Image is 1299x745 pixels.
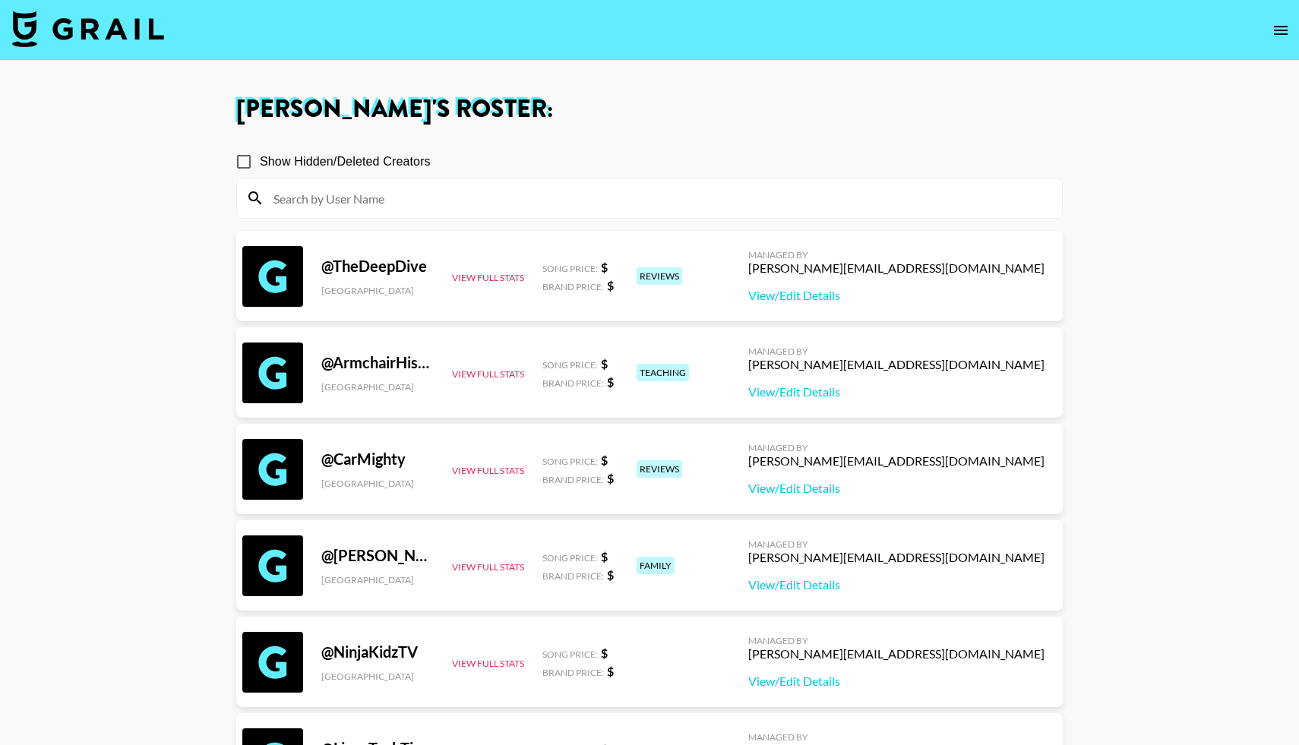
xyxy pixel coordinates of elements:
[601,453,608,467] strong: $
[748,674,1045,689] a: View/Edit Details
[748,538,1045,550] div: Managed By
[542,552,598,563] span: Song Price:
[601,260,608,274] strong: $
[748,249,1045,260] div: Managed By
[452,272,524,283] button: View Full Stats
[748,442,1045,453] div: Managed By
[748,577,1045,592] a: View/Edit Details
[542,667,604,678] span: Brand Price:
[748,260,1045,276] div: [PERSON_NAME][EMAIL_ADDRESS][DOMAIN_NAME]
[607,567,614,582] strong: $
[542,263,598,274] span: Song Price:
[542,377,604,389] span: Brand Price:
[748,635,1045,646] div: Managed By
[601,356,608,371] strong: $
[321,546,434,565] div: @ [PERSON_NAME]
[748,346,1045,357] div: Managed By
[748,288,1045,303] a: View/Edit Details
[264,186,1053,210] input: Search by User Name
[321,478,434,489] div: [GEOGRAPHIC_DATA]
[748,550,1045,565] div: [PERSON_NAME][EMAIL_ADDRESS][DOMAIN_NAME]
[321,353,434,372] div: @ ArmchairHistorian
[607,664,614,678] strong: $
[637,267,682,285] div: reviews
[601,646,608,660] strong: $
[542,474,604,485] span: Brand Price:
[260,153,431,171] span: Show Hidden/Deleted Creators
[748,481,1045,496] a: View/Edit Details
[542,649,598,660] span: Song Price:
[748,357,1045,372] div: [PERSON_NAME][EMAIL_ADDRESS][DOMAIN_NAME]
[452,561,524,573] button: View Full Stats
[748,646,1045,661] div: [PERSON_NAME][EMAIL_ADDRESS][DOMAIN_NAME]
[321,642,434,661] div: @ NinjaKidzTV
[748,453,1045,469] div: [PERSON_NAME][EMAIL_ADDRESS][DOMAIN_NAME]
[321,381,434,393] div: [GEOGRAPHIC_DATA]
[637,364,689,381] div: teaching
[321,450,434,469] div: @ CarMighty
[607,374,614,389] strong: $
[321,671,434,682] div: [GEOGRAPHIC_DATA]
[321,285,434,296] div: [GEOGRAPHIC_DATA]
[607,278,614,292] strong: $
[452,465,524,476] button: View Full Stats
[321,257,434,276] div: @ TheDeepDive
[542,456,598,467] span: Song Price:
[1266,15,1296,46] button: open drawer
[748,731,1045,743] div: Managed By
[321,574,434,586] div: [GEOGRAPHIC_DATA]
[542,570,604,582] span: Brand Price:
[542,359,598,371] span: Song Price:
[452,368,524,380] button: View Full Stats
[748,384,1045,399] a: View/Edit Details
[236,97,1063,122] h1: [PERSON_NAME] 's Roster:
[601,549,608,563] strong: $
[542,281,604,292] span: Brand Price:
[607,471,614,485] strong: $
[637,460,682,478] div: reviews
[12,11,164,47] img: Grail Talent
[452,658,524,669] button: View Full Stats
[637,557,675,574] div: family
